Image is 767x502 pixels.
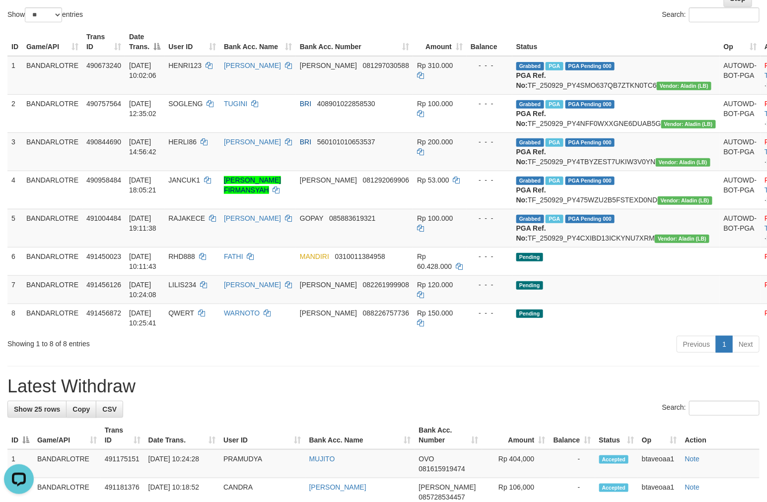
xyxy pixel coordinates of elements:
[516,224,546,242] b: PGA Ref. No:
[224,100,247,108] a: TUGINI
[417,281,453,289] span: Rp 120.000
[512,28,720,56] th: Status
[7,7,83,22] label: Show entries
[471,99,508,109] div: - - -
[512,171,720,209] td: TF_250929_PY475WZU2B5FSTEXD0ND
[550,449,595,478] td: -
[168,138,197,146] span: HERLI86
[168,62,202,69] span: HENRI123
[689,7,760,22] input: Search:
[66,401,96,418] a: Copy
[300,176,357,184] span: [PERSON_NAME]
[471,213,508,223] div: - - -
[129,252,156,270] span: [DATE] 10:11:43
[471,137,508,147] div: - - -
[413,28,467,56] th: Amount: activate to sort column ascending
[661,120,716,128] span: Vendor URL: https://dashboard.q2checkout.com/secure
[309,483,366,491] a: [PERSON_NAME]
[14,405,60,413] span: Show 25 rows
[7,376,760,396] h1: Latest Withdraw
[720,132,761,171] td: AUTOWD-BOT-PGA
[7,421,33,449] th: ID: activate to sort column descending
[86,309,121,317] span: 491456872
[512,132,720,171] td: TF_250929_PY4TBYZEST7UKIW3V0YN
[516,138,544,147] span: Grabbed
[144,449,219,478] td: [DATE] 10:24:28
[546,177,563,185] span: Marked by btaveoaa1
[471,175,508,185] div: - - -
[720,28,761,56] th: Op: activate to sort column ascending
[550,421,595,449] th: Balance: activate to sort column ascending
[219,421,305,449] th: User ID: activate to sort column ascending
[219,449,305,478] td: PRAMUDYA
[516,310,543,318] span: Pending
[546,138,563,147] span: Marked by btaveoaa1
[419,455,434,463] span: OVO
[638,449,681,478] td: btaveoaa1
[516,110,546,127] b: PGA Ref. No:
[516,281,543,290] span: Pending
[655,235,709,243] span: Vendor URL: https://dashboard.q2checkout.com/secure
[168,309,194,317] span: QWERT
[732,336,760,353] a: Next
[72,405,90,413] span: Copy
[86,62,121,69] span: 490673240
[220,28,296,56] th: Bank Acc. Name: activate to sort column ascending
[305,421,415,449] th: Bank Acc. Name: activate to sort column ascending
[7,401,67,418] a: Show 25 rows
[516,177,544,185] span: Grabbed
[512,56,720,95] td: TF_250929_PY4SMO637QB7ZTKN0TC6
[7,171,22,209] td: 4
[7,247,22,275] td: 6
[7,56,22,95] td: 1
[296,28,413,56] th: Bank Acc. Number: activate to sort column ascending
[101,421,144,449] th: Trans ID: activate to sort column ascending
[22,94,82,132] td: BANDARLOTRE
[86,100,121,108] span: 490757564
[22,304,82,332] td: BANDARLOTRE
[224,214,281,222] a: [PERSON_NAME]
[662,401,760,416] label: Search:
[415,421,483,449] th: Bank Acc. Number: activate to sort column ascending
[300,281,357,289] span: [PERSON_NAME]
[129,138,156,156] span: [DATE] 14:56:42
[363,309,409,317] span: Copy 088226757736 to clipboard
[22,56,82,95] td: BANDARLOTRE
[86,214,121,222] span: 491004484
[689,401,760,416] input: Search:
[512,94,720,132] td: TF_250929_PY4NFF0WXXGNE6DUAB5G
[516,71,546,89] b: PGA Ref. No:
[516,215,544,223] span: Grabbed
[467,28,512,56] th: Balance
[129,281,156,299] span: [DATE] 10:24:08
[168,214,205,222] span: RAJAKECE
[7,132,22,171] td: 3
[685,483,700,491] a: Note
[129,62,156,79] span: [DATE] 10:02:06
[638,421,681,449] th: Op: activate to sort column ascending
[599,455,629,464] span: Accepted
[300,62,357,69] span: [PERSON_NAME]
[363,62,409,69] span: Copy 081297030588 to clipboard
[595,421,638,449] th: Status: activate to sort column ascending
[224,281,281,289] a: [PERSON_NAME]
[681,421,760,449] th: Action
[129,309,156,327] span: [DATE] 10:25:41
[22,275,82,304] td: BANDARLOTRE
[471,61,508,70] div: - - -
[164,28,220,56] th: User ID: activate to sort column ascending
[720,56,761,95] td: AUTOWD-BOT-PGA
[565,62,615,70] span: PGA Pending
[662,7,760,22] label: Search:
[482,449,549,478] td: Rp 404,000
[224,138,281,146] a: [PERSON_NAME]
[86,176,121,184] span: 490958484
[685,455,700,463] a: Note
[471,280,508,290] div: - - -
[677,336,716,353] a: Previous
[516,186,546,204] b: PGA Ref. No:
[224,252,243,260] a: FATHI
[86,281,121,289] span: 491456126
[658,196,712,205] span: Vendor URL: https://dashboard.q2checkout.com/secure
[309,455,335,463] a: MUJITO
